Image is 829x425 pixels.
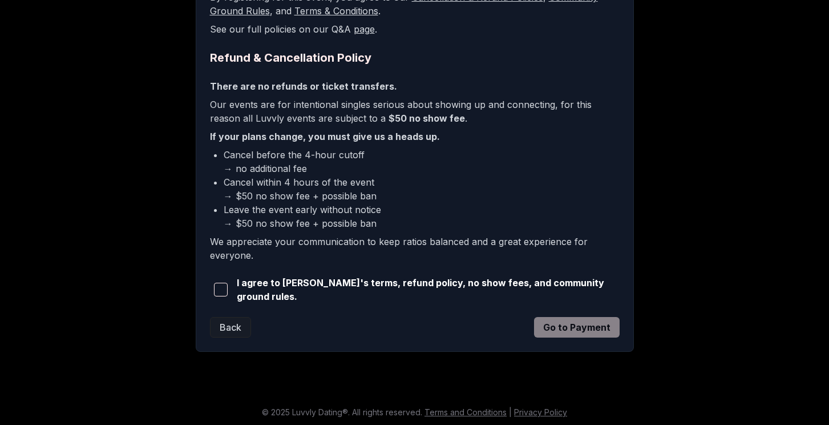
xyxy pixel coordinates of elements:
[210,50,620,66] h2: Refund & Cancellation Policy
[294,5,378,17] a: Terms & Conditions
[210,130,620,143] p: If your plans change, you must give us a heads up.
[210,317,251,338] button: Back
[210,22,620,36] p: See our full policies on our Q&A .
[389,113,465,124] b: $50 no show fee
[509,407,512,417] span: |
[224,203,620,230] li: Leave the event early without notice → $50 no show fee + possible ban
[424,407,507,417] a: Terms and Conditions
[224,175,620,203] li: Cancel within 4 hours of the event → $50 no show fee + possible ban
[237,276,620,303] span: I agree to [PERSON_NAME]'s terms, refund policy, no show fees, and community ground rules.
[210,79,620,93] p: There are no refunds or ticket transfers.
[210,235,620,262] p: We appreciate your communication to keep ratios balanced and a great experience for everyone.
[224,148,620,175] li: Cancel before the 4-hour cutoff → no additional fee
[210,98,620,125] p: Our events are for intentional singles serious about showing up and connecting, for this reason a...
[354,23,375,35] a: page
[514,407,567,417] a: Privacy Policy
